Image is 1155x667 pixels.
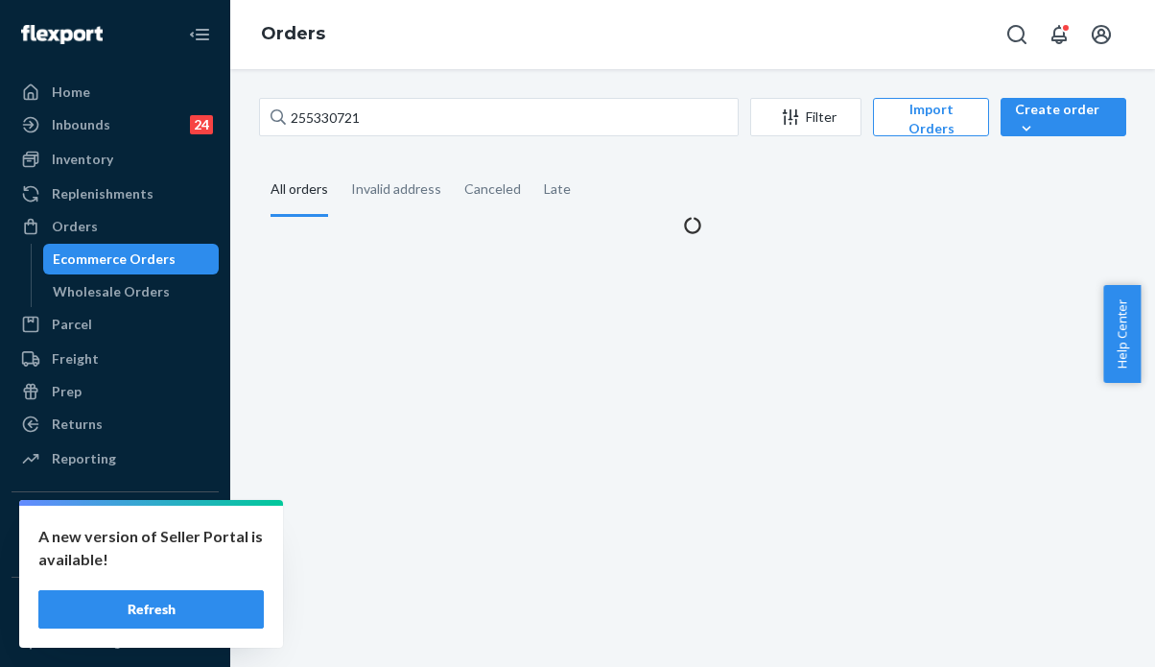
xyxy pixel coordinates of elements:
[52,150,113,169] div: Inventory
[190,115,213,134] div: 24
[12,77,219,107] a: Home
[1103,285,1141,383] button: Help Center
[12,443,219,474] a: Reporting
[1040,15,1078,54] button: Open notifications
[12,546,219,569] a: Add Integration
[12,109,219,140] a: Inbounds24
[12,144,219,175] a: Inventory
[43,276,220,307] a: Wholesale Orders
[53,282,170,301] div: Wholesale Orders
[12,508,219,538] button: Integrations
[52,217,98,236] div: Orders
[271,164,328,217] div: All orders
[52,415,103,434] div: Returns
[873,98,989,136] button: Import Orders
[53,250,176,269] div: Ecommerce Orders
[52,184,153,203] div: Replenishments
[464,164,521,214] div: Canceled
[12,344,219,374] a: Freight
[52,83,90,102] div: Home
[12,376,219,407] a: Prep
[351,164,441,214] div: Invalid address
[12,309,219,340] a: Parcel
[180,15,219,54] button: Close Navigation
[21,25,103,44] img: Flexport logo
[12,631,219,655] a: Add Fast Tag
[1015,100,1112,138] div: Create order
[52,315,92,334] div: Parcel
[1082,15,1120,54] button: Open account menu
[52,449,116,468] div: Reporting
[750,98,861,136] button: Filter
[544,164,571,214] div: Late
[12,593,219,624] button: Fast Tags
[751,107,860,127] div: Filter
[52,349,99,369] div: Freight
[12,409,219,440] a: Returns
[38,590,264,629] button: Refresh
[52,382,82,401] div: Prep
[52,115,110,134] div: Inbounds
[246,7,341,62] ol: breadcrumbs
[1001,98,1126,136] button: Create order
[261,23,325,44] a: Orders
[43,244,220,274] a: Ecommerce Orders
[259,98,739,136] input: Search orders
[12,179,219,209] a: Replenishments
[38,525,264,571] p: A new version of Seller Portal is available!
[998,15,1036,54] button: Open Search Box
[12,211,219,242] a: Orders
